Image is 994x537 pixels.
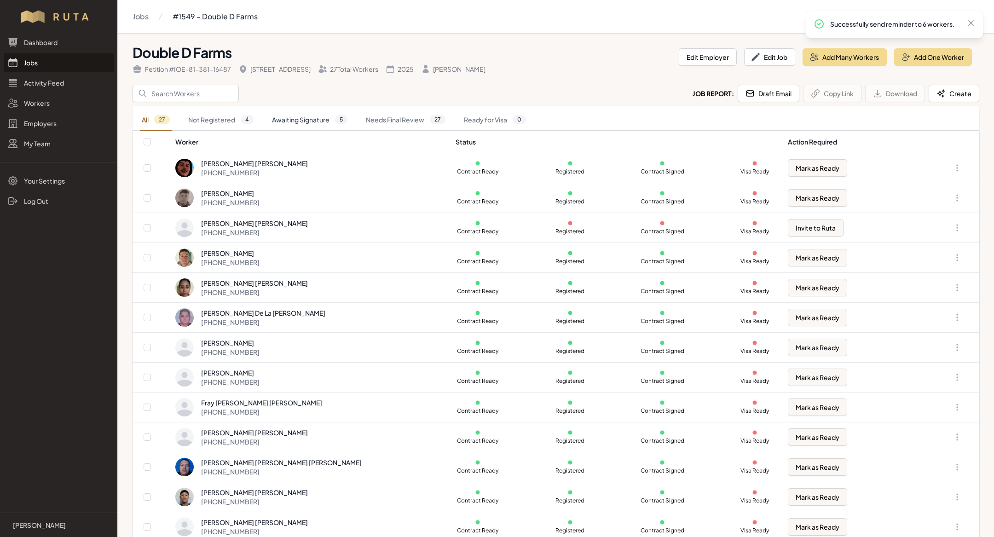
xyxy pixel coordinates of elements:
p: Contract Signed [640,258,684,265]
nav: Tabs [133,110,979,131]
a: My Team [4,134,114,153]
p: Contract Signed [640,377,684,385]
button: Download [865,85,925,102]
div: [PHONE_NUMBER] [201,467,362,476]
p: Registered [548,377,592,385]
div: Worker [175,137,445,146]
p: Contract Signed [640,198,684,205]
p: Contract Ready [456,347,500,355]
button: Mark as Ready [788,369,847,386]
p: Contract Ready [456,377,500,385]
div: 27 Total Workers [318,64,378,74]
a: Ready for Visa [462,110,528,131]
a: Activity Feed [4,74,114,92]
p: Visa Ready [733,437,777,445]
div: [PHONE_NUMBER] [201,168,308,177]
p: Registered [548,347,592,355]
div: [PERSON_NAME] [201,368,260,377]
button: Mark as Ready [788,159,847,177]
button: Mark as Ready [788,189,847,207]
a: Jobs [133,7,149,26]
a: Jobs [4,53,114,72]
div: [PERSON_NAME] [PERSON_NAME] [201,219,308,228]
p: Registered [548,198,592,205]
button: Create [929,85,979,102]
p: Contract Ready [456,228,500,235]
div: [PERSON_NAME] [PERSON_NAME] [201,488,308,497]
th: Status [450,131,782,153]
div: [PERSON_NAME] De La [PERSON_NAME] [201,308,325,318]
div: [PHONE_NUMBER] [201,228,308,237]
div: [PERSON_NAME] [201,338,260,347]
p: Visa Ready [733,497,777,504]
div: [PHONE_NUMBER] [201,258,260,267]
button: Add One Worker [894,48,972,66]
div: [PERSON_NAME] [PERSON_NAME] [201,278,308,288]
p: Visa Ready [733,168,777,175]
span: 0 [513,115,526,124]
button: Mark as Ready [788,398,847,416]
h2: Job Report: [693,89,734,98]
p: Contract Ready [456,318,500,325]
a: Awaiting Signature [270,110,349,131]
div: [PERSON_NAME] [421,64,485,74]
div: [PERSON_NAME] [PERSON_NAME] [201,518,308,527]
button: Draft Email [738,85,799,102]
div: [PERSON_NAME] [201,189,260,198]
button: Invite to Ruta [788,219,844,237]
img: Workflow [19,9,98,24]
button: Copy Link [803,85,861,102]
p: Visa Ready [733,258,777,265]
p: Visa Ready [733,347,777,355]
p: Contract Signed [640,467,684,474]
p: Contract Signed [640,288,684,295]
div: [PHONE_NUMBER] [201,318,325,327]
p: Visa Ready [733,407,777,415]
div: 2025 [386,64,414,74]
a: #1549 - Double D Farms [173,7,258,26]
p: [PERSON_NAME] [13,520,66,530]
button: Mark as Ready [788,488,847,506]
div: [PHONE_NUMBER] [201,497,308,506]
p: Visa Ready [733,198,777,205]
a: Your Settings [4,172,114,190]
div: [PERSON_NAME] [PERSON_NAME] [PERSON_NAME] [201,458,362,467]
p: Registered [548,527,592,534]
div: [PERSON_NAME] [PERSON_NAME] [201,159,308,168]
p: Registered [548,467,592,474]
p: Contract Ready [456,467,500,474]
p: Visa Ready [733,527,777,534]
p: Contract Signed [640,347,684,355]
p: Contract Signed [640,437,684,445]
a: Workers [4,94,114,112]
p: Registered [548,318,592,325]
div: [PERSON_NAME] [201,248,260,258]
div: Fray [PERSON_NAME] [PERSON_NAME] [201,398,322,407]
p: Contract Signed [640,168,684,175]
p: Contract Ready [456,407,500,415]
button: Mark as Ready [788,518,847,536]
a: Not Registered [186,110,255,131]
input: Search Workers [133,85,239,102]
p: Visa Ready [733,228,777,235]
p: Registered [548,168,592,175]
p: Visa Ready [733,377,777,385]
p: Contract Ready [456,198,500,205]
div: [PHONE_NUMBER] [201,347,260,357]
button: Mark as Ready [788,279,847,296]
a: Needs Final Review [364,110,447,131]
button: Mark as Ready [788,249,847,266]
button: Edit Job [744,48,795,66]
div: Petition # IOE-81-381-16487 [133,64,231,74]
a: [PERSON_NAME] [7,520,110,530]
a: Log Out [4,192,114,210]
div: [PHONE_NUMBER] [201,527,308,536]
button: Mark as Ready [788,309,847,326]
div: [PHONE_NUMBER] [201,407,322,416]
p: Contract Ready [456,288,500,295]
button: Mark as Ready [788,458,847,476]
p: Visa Ready [733,318,777,325]
p: Contract Ready [456,497,500,504]
button: Mark as Ready [788,339,847,356]
p: Registered [548,407,592,415]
